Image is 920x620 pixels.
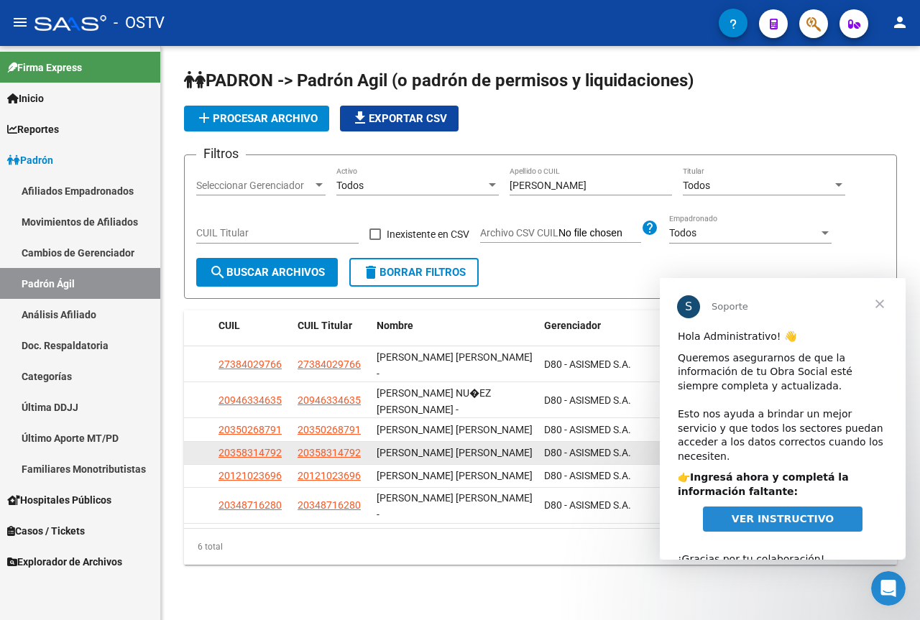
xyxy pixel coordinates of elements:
span: D80 - ASISMED S.A. [544,424,631,435]
span: 20350268791 [218,424,282,435]
span: D80 - ASISMED S.A. [544,447,631,458]
span: Nombre [377,320,413,331]
div: ¡Gracias por tu colaboración! ​ [18,260,228,302]
span: Borrar Filtros [362,266,466,279]
span: Todos [683,180,710,191]
span: [PERSON_NAME] [PERSON_NAME] [377,447,533,458]
span: Exportar CSV [351,112,447,125]
span: [PERSON_NAME] [PERSON_NAME] - [377,351,533,379]
span: Inexistente en CSV [387,226,469,243]
span: Inicio [7,91,44,106]
input: Archivo CSV CUIL [558,227,641,240]
datatable-header-cell: Gerenciador [538,310,677,341]
span: 27384029766 [218,358,282,370]
h3: Filtros [196,144,246,164]
span: Seleccionar Gerenciador [196,180,313,192]
span: Todos [669,227,696,239]
iframe: Intercom live chat [871,571,906,606]
span: 20946334635 [298,394,361,406]
button: Buscar Archivos [196,258,338,287]
button: Procesar archivo [184,106,329,131]
span: D80 - ASISMED S.A. [544,358,631,370]
span: 20348716280 [218,499,282,511]
span: Explorador de Archivos [7,554,122,570]
span: 20348716280 [298,499,361,511]
iframe: Intercom live chat mensaje [660,278,906,560]
span: D80 - ASISMED S.A. [544,470,631,481]
span: CUIL [218,320,240,331]
div: 6 total [184,529,897,565]
span: Procesar archivo [195,112,318,125]
span: 20350268791 [298,424,361,435]
span: Padrón [7,152,53,168]
mat-icon: help [641,219,658,236]
span: Reportes [7,121,59,137]
span: PADRON -> Padrón Agil (o padrón de permisos y liquidaciones) [184,70,694,91]
span: 20121023696 [218,470,282,481]
mat-icon: menu [11,14,29,31]
mat-icon: person [891,14,908,31]
span: [PERSON_NAME] [PERSON_NAME] - [377,492,533,520]
mat-icon: file_download [351,109,369,126]
datatable-header-cell: Nombre [371,310,538,341]
button: Exportar CSV [340,106,459,131]
span: [PERSON_NAME] NU�EZ [PERSON_NAME] - [377,387,491,415]
span: Todos [336,180,364,191]
span: Hospitales Públicos [7,492,111,508]
span: 20358314792 [298,447,361,458]
span: 20946334635 [218,394,282,406]
span: Casos / Tickets [7,523,85,539]
span: - OSTV [114,7,165,39]
mat-icon: search [209,264,226,281]
mat-icon: add [195,109,213,126]
span: [PERSON_NAME] [PERSON_NAME] [377,424,533,435]
span: Firma Express [7,60,82,75]
datatable-header-cell: CUIL Titular [292,310,371,341]
mat-icon: delete [362,264,379,281]
span: Archivo CSV CUIL [480,227,558,239]
span: [PERSON_NAME] [PERSON_NAME] [377,470,533,481]
span: 20121023696 [298,470,361,481]
span: D80 - ASISMED S.A. [544,499,631,511]
button: Borrar Filtros [349,258,479,287]
span: 20358314792 [218,447,282,458]
span: CUIL Titular [298,320,352,331]
span: D80 - ASISMED S.A. [544,394,631,406]
span: Buscar Archivos [209,266,325,279]
span: Gerenciador [544,320,601,331]
span: 27384029766 [298,358,361,370]
datatable-header-cell: CUIL [213,310,292,341]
